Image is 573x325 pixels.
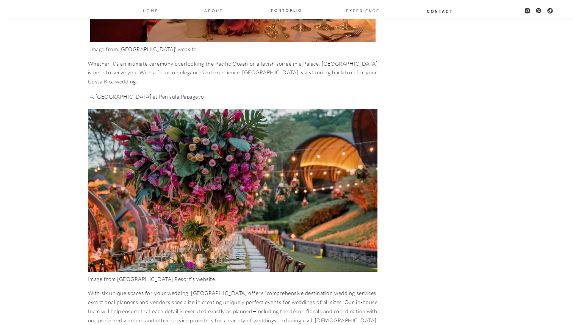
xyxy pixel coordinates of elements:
a: [GEOGRAPHIC_DATA] at Penisula Papagayo [95,93,204,100]
a: PORTOFLIO [268,7,305,13]
a: EXPERIENCE [346,7,374,13]
a: Home [142,7,159,13]
figcaption: Image from [GEOGRAPHIC_DATA] Resort’s website. [88,275,377,284]
img: The 10 Best Places to Get Married in Costa Rica 13 [88,109,377,272]
p: Whether it’s an intimate ceremony overlooking the Pacific Ocean or a lavish soiree in a Palace, [... [88,59,377,86]
a: About [204,7,224,13]
figcaption: Image from [GEOGRAPHIC_DATA]’ website. [90,45,376,54]
a: Contact [426,8,454,14]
